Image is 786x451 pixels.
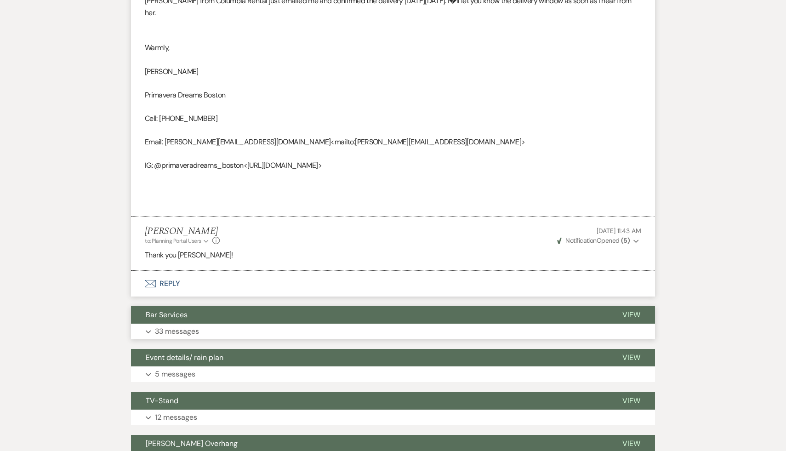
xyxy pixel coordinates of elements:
[146,310,188,320] span: Bar Services
[621,236,630,245] strong: ( 5 )
[145,237,210,245] button: to: Planning Portal Users
[131,410,655,425] button: 12 messages
[608,392,655,410] button: View
[131,349,608,366] button: Event details/ rain plan
[131,324,655,339] button: 33 messages
[146,439,238,448] span: [PERSON_NAME] Overhang
[622,396,640,405] span: View
[608,306,655,324] button: View
[622,439,640,448] span: View
[556,236,641,245] button: NotificationOpened (5)
[146,396,178,405] span: TV-Stand
[131,366,655,382] button: 5 messages
[608,349,655,366] button: View
[145,226,220,237] h5: [PERSON_NAME]
[155,411,197,423] p: 12 messages
[145,237,201,245] span: to: Planning Portal Users
[131,271,655,297] button: Reply
[622,310,640,320] span: View
[155,325,199,337] p: 33 messages
[565,236,596,245] span: Notification
[597,227,641,235] span: [DATE] 11:43 AM
[557,236,630,245] span: Opened
[155,368,195,380] p: 5 messages
[622,353,640,362] span: View
[131,306,608,324] button: Bar Services
[145,249,641,261] p: Thank you [PERSON_NAME]!
[146,353,223,362] span: Event details/ rain plan
[131,392,608,410] button: TV-Stand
